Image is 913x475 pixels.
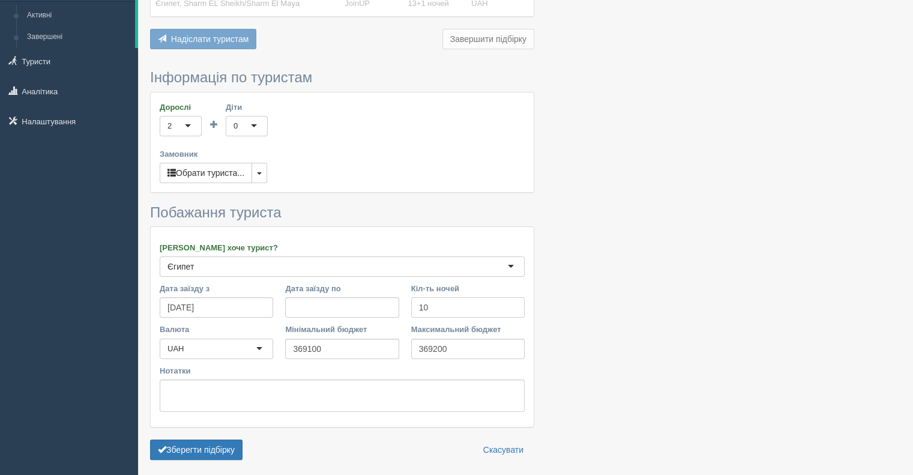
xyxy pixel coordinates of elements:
[171,34,249,44] span: Надіслати туристам
[160,324,273,335] label: Валюта
[442,29,534,49] button: Завершити підбірку
[150,29,256,49] button: Надіслати туристам
[160,163,252,183] button: Обрати туриста...
[411,283,525,294] label: Кіл-ть ночей
[160,283,273,294] label: Дата заїзду з
[411,297,525,318] input: 7-10 або 7,10,14
[285,324,399,335] label: Мінімальний бюджет
[160,101,202,113] label: Дорослі
[150,440,243,460] button: Зберегти підбірку
[22,5,135,26] a: Активні
[160,365,525,377] label: Нотатки
[234,120,238,132] div: 0
[160,242,525,253] label: [PERSON_NAME] хоче турист?
[160,148,525,160] label: Замовник
[226,101,268,113] label: Діти
[475,440,531,460] a: Скасувати
[167,343,184,355] div: UAH
[22,26,135,48] a: Завершені
[167,120,172,132] div: 2
[285,283,399,294] label: Дата заїзду по
[411,324,525,335] label: Максимальний бюджет
[167,261,194,273] div: Єгипет
[150,70,534,85] h3: Інформація по туристам
[150,204,282,220] span: Побажання туриста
